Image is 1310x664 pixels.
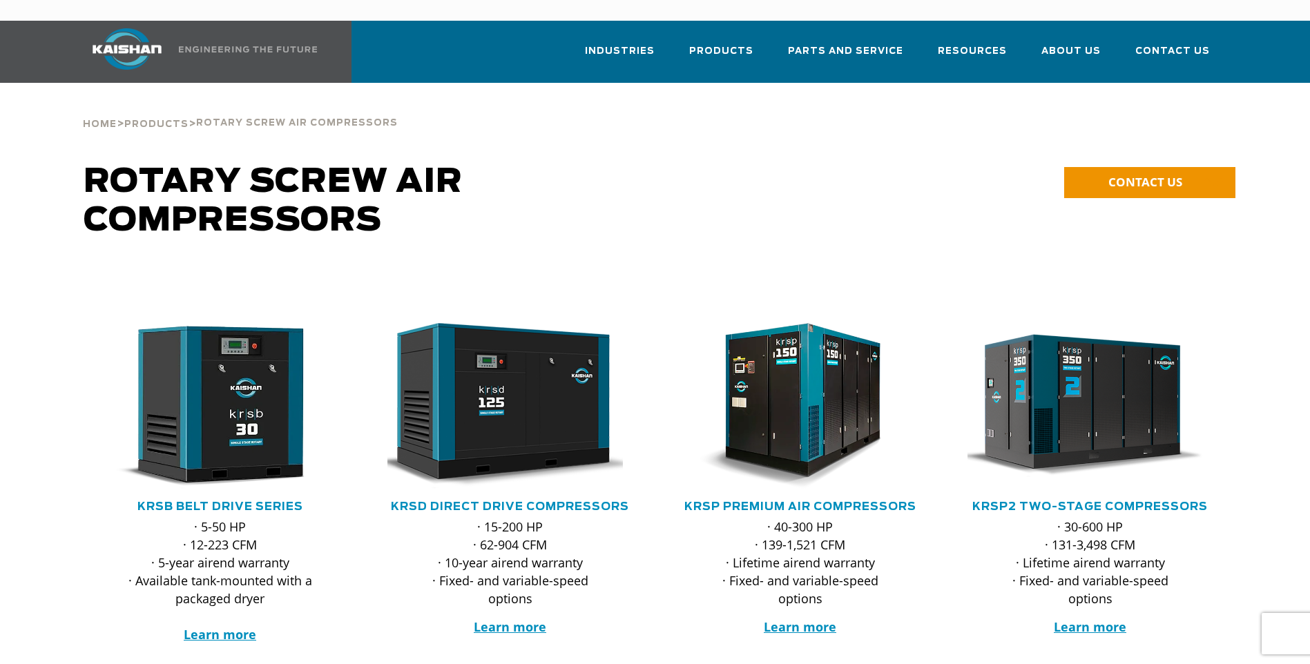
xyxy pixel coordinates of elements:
span: Contact Us [1135,43,1210,59]
a: Industries [585,33,655,80]
a: KRSD Direct Drive Compressors [391,501,629,512]
div: krsb30 [97,323,343,489]
p: · 30-600 HP · 131-3,498 CFM · Lifetime airend warranty · Fixed- and variable-speed options [995,518,1186,607]
div: krsp150 [677,323,923,489]
a: Resources [938,33,1007,80]
span: Industries [585,43,655,59]
span: About Us [1041,43,1101,59]
img: krsd125 [377,323,623,489]
p: · 5-50 HP · 12-223 CFM · 5-year airend warranty · Available tank-mounted with a packaged dryer [125,518,316,643]
div: krsd125 [387,323,633,489]
a: KRSP Premium Air Compressors [684,501,916,512]
img: krsp150 [667,323,913,489]
a: Learn more [764,618,836,635]
span: Rotary Screw Air Compressors [84,166,463,237]
span: Parts and Service [788,43,903,59]
a: Home [83,117,117,130]
a: KRSB Belt Drive Series [137,501,303,512]
span: Home [83,120,117,129]
a: Learn more [1054,618,1126,635]
div: krsp350 [967,323,1213,489]
img: Engineering the future [179,46,317,52]
a: CONTACT US [1064,167,1235,198]
a: KRSP2 Two-Stage Compressors [972,501,1208,512]
a: About Us [1041,33,1101,80]
img: krsb30 [87,323,333,489]
p: · 40-300 HP · 139-1,521 CFM · Lifetime airend warranty · Fixed- and variable-speed options [705,518,896,607]
span: Products [689,43,753,59]
span: Resources [938,43,1007,59]
span: CONTACT US [1108,174,1182,190]
a: Parts and Service [788,33,903,80]
span: Rotary Screw Air Compressors [196,119,398,128]
img: krsp350 [957,323,1203,489]
a: Products [124,117,189,130]
a: Kaishan USA [75,21,320,83]
a: Products [689,33,753,80]
a: Contact Us [1135,33,1210,80]
span: Products [124,120,189,129]
img: kaishan logo [75,28,179,70]
p: · 15-200 HP · 62-904 CFM · 10-year airend warranty · Fixed- and variable-speed options [415,518,606,607]
a: Learn more [474,618,546,635]
div: > > [83,83,398,135]
a: Learn more [184,626,256,643]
